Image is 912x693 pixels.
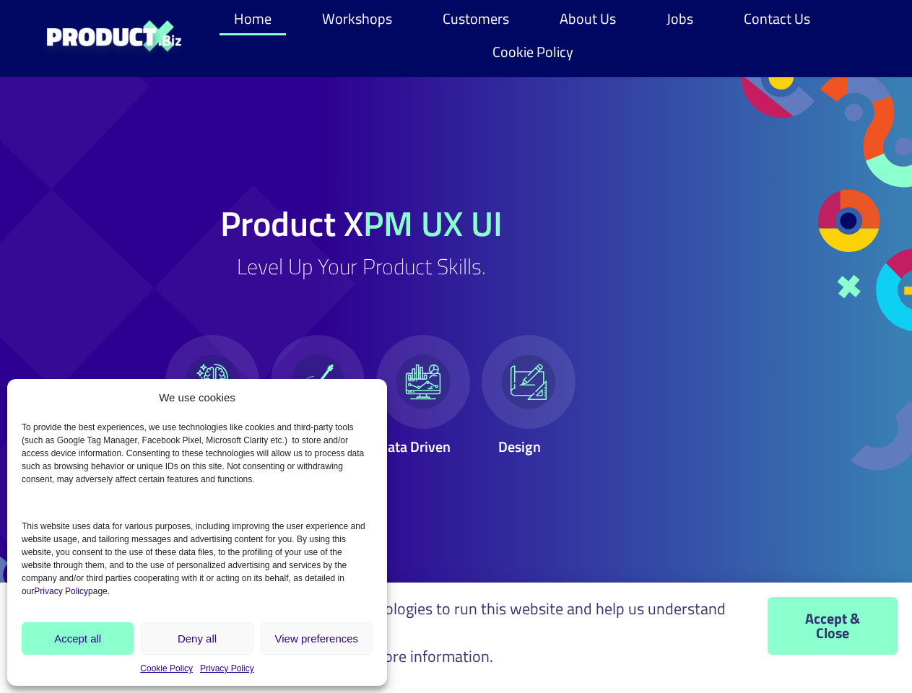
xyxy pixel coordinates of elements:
span: Data Driven [378,435,451,458]
a: Contact Us [729,2,825,35]
span: Accept & Close [796,611,869,640]
h1: Product X [220,206,503,241]
nav: Menu [199,2,856,69]
a: Privacy Policy [200,662,254,675]
button: Deny all [141,622,253,655]
p: We use cookies and similar technologies to run this website and help us understand how you use it... [162,597,746,668]
a: Cookie Policy [140,662,193,675]
p: This website uses data for various purposes, including improving the user experience and website ... [22,520,371,598]
span: Design [498,435,541,458]
a: Accept & Close [768,597,898,655]
a: Privacy Policy [34,586,88,596]
a: Jobs [652,2,708,35]
button: View preferences [261,622,373,655]
div: We use cookies [159,390,235,406]
span: PM UX UI [363,197,503,250]
a: About Us [545,2,630,35]
a: Cookie Policy [478,35,588,69]
button: Accept all [22,622,134,655]
h2: Level Up Your Product Skills. [237,256,486,277]
a: Customers [428,2,524,35]
a: Workshops [308,2,407,35]
a: Home [220,2,286,35]
p: To provide the best experiences, we use technologies like cookies and third-party tools (such as ... [22,421,371,486]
